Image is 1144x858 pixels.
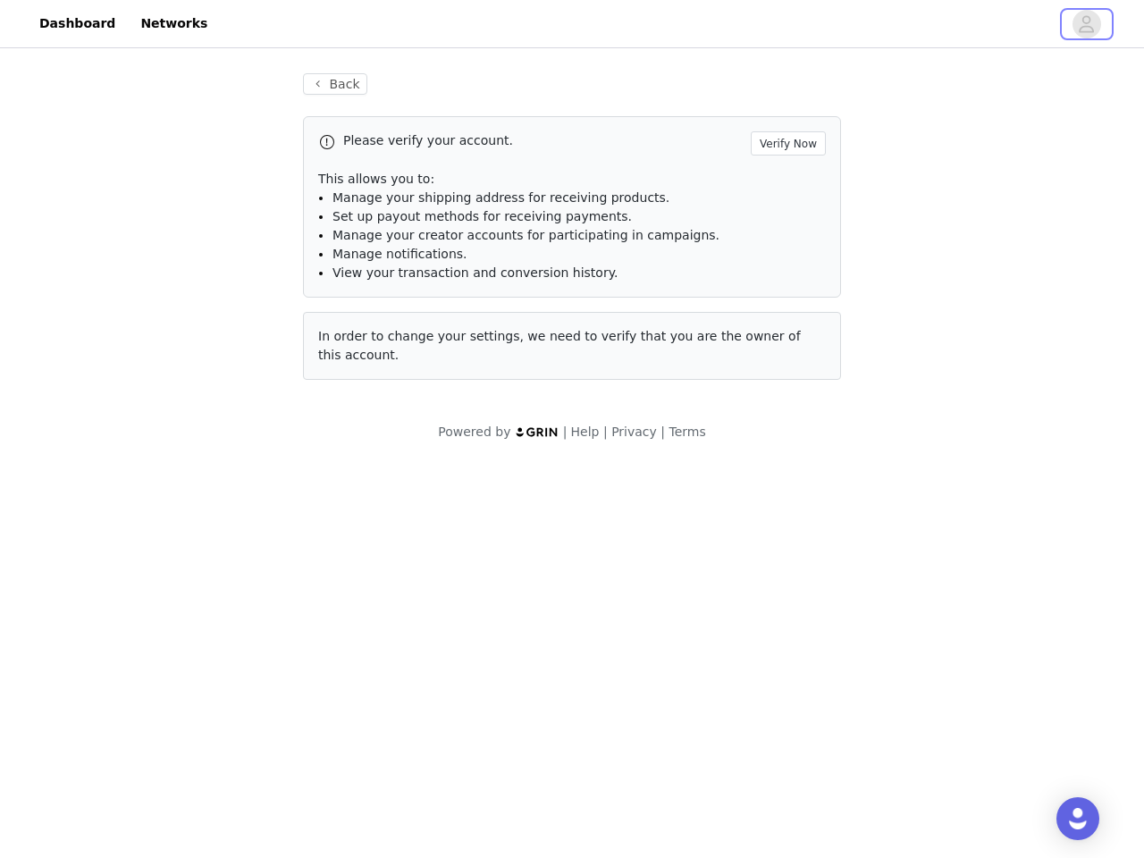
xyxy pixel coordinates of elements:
[332,247,467,261] span: Manage notifications.
[318,329,801,362] span: In order to change your settings, we need to verify that you are the owner of this account.
[318,170,826,189] p: This allows you to:
[438,425,510,439] span: Powered by
[1056,797,1099,840] div: Open Intercom Messenger
[611,425,657,439] a: Privacy
[130,4,218,44] a: Networks
[515,426,559,438] img: logo
[1078,10,1095,38] div: avatar
[343,131,744,150] p: Please verify your account.
[660,425,665,439] span: |
[29,4,126,44] a: Dashboard
[303,73,367,95] button: Back
[571,425,600,439] a: Help
[563,425,568,439] span: |
[332,190,669,205] span: Manage your shipping address for receiving products.
[603,425,608,439] span: |
[669,425,705,439] a: Terms
[332,209,632,223] span: Set up payout methods for receiving payments.
[332,228,719,242] span: Manage your creator accounts for participating in campaigns.
[751,131,826,156] button: Verify Now
[332,265,618,280] span: View your transaction and conversion history.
